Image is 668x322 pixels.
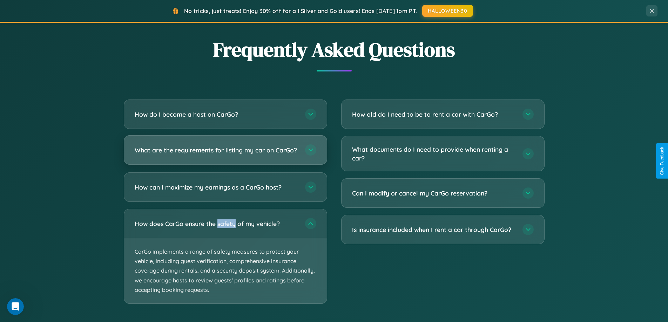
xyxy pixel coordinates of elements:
[135,110,298,119] h3: How do I become a host on CarGo?
[184,7,417,14] span: No tricks, just treats! Enjoy 30% off for all Silver and Gold users! Ends [DATE] 1pm PT.
[135,146,298,155] h3: What are the requirements for listing my car on CarGo?
[352,145,515,162] h3: What documents do I need to provide when renting a car?
[124,238,327,303] p: CarGo implements a range of safety measures to protect your vehicle, including guest verification...
[135,183,298,192] h3: How can I maximize my earnings as a CarGo host?
[135,219,298,228] h3: How does CarGo ensure the safety of my vehicle?
[352,225,515,234] h3: Is insurance included when I rent a car through CarGo?
[124,36,545,63] h2: Frequently Asked Questions
[422,5,473,17] button: HALLOWEEN30
[352,189,515,198] h3: Can I modify or cancel my CarGo reservation?
[352,110,515,119] h3: How old do I need to be to rent a car with CarGo?
[660,147,664,175] div: Give Feedback
[7,298,24,315] iframe: Intercom live chat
